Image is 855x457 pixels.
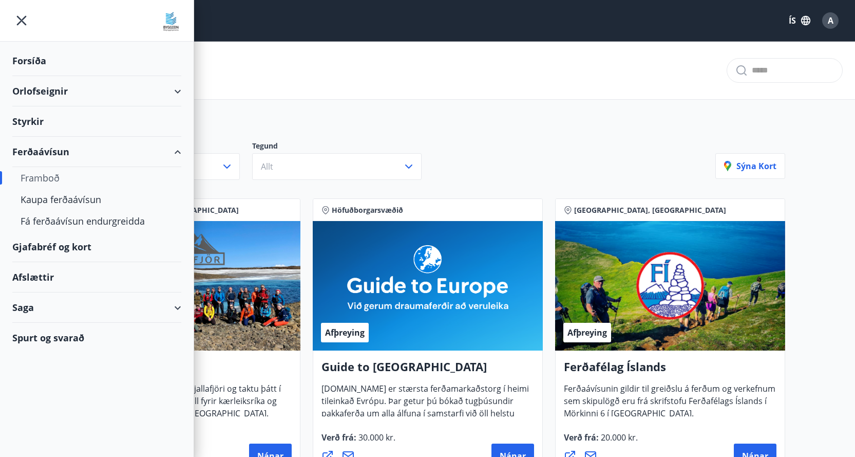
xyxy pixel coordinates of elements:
span: [GEOGRAPHIC_DATA], [GEOGRAPHIC_DATA] [574,205,726,215]
span: 20.000 kr. [599,432,638,443]
div: Saga [12,293,181,323]
button: Sýna kort [715,153,785,179]
div: Spurt og svarað [12,323,181,353]
span: Höfuðborgarsvæðið [332,205,403,215]
button: A [818,8,843,33]
div: Kaupa ferðaávísun [21,189,173,210]
h4: Ferðafélag Íslands [564,359,776,382]
button: Allt [252,153,422,180]
div: Orlofseignir [12,76,181,106]
h4: Guide to [GEOGRAPHIC_DATA] [321,359,534,382]
span: [DOMAIN_NAME] er stærsta ferðamarkaðstorg í heimi tileinkað Evrópu. Þar getur þú bókað tugþúsundi... [321,383,529,452]
span: Verð frá : [321,432,395,451]
span: A [828,15,833,26]
span: Verð frá : [564,432,638,451]
p: Tegund [252,141,434,153]
div: Gjafabréf og kort [12,232,181,262]
div: Forsíða [12,46,181,76]
div: Styrkir [12,106,181,137]
div: Framboð [21,167,173,189]
button: ÍS [783,11,816,30]
span: 30.000 kr. [356,432,395,443]
span: Allt [261,161,273,172]
div: Fá ferðaávísun endurgreidda [21,210,173,232]
p: Sýna kort [724,160,776,172]
span: Afþreying [567,327,607,338]
div: Ferðaávísun [12,137,181,167]
img: union_logo [161,11,181,32]
div: Afslættir [12,262,181,293]
button: menu [12,11,31,30]
span: Vertu með í gönguhópi með Fjallafjöri og taktu þátt í að skapa heilbrigðan grundvöll fyrir kærlei... [79,383,281,427]
span: Ferðaávísunin gildir til greiðslu á ferðum og verkefnum sem skipulögð eru frá skrifstofu Ferðafél... [564,383,775,427]
span: Afþreying [325,327,365,338]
